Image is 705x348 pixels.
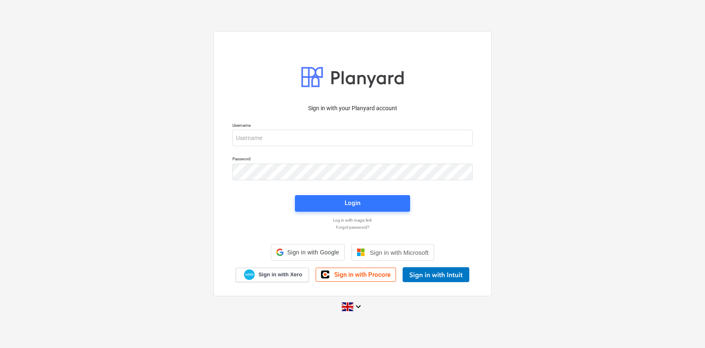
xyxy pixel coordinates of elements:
div: Login [345,198,360,208]
span: Sign in with Microsoft [370,249,429,256]
button: Login [295,195,410,212]
div: Sign in with Google [271,244,344,261]
a: Log in with magic link [228,217,477,223]
p: Sign in with your Planyard account [232,104,473,113]
img: Microsoft logo [357,248,365,256]
input: Username [232,130,473,146]
img: Xero logo [244,269,255,280]
p: Username [232,123,473,130]
i: keyboard_arrow_down [353,302,363,312]
a: Forgot password? [228,225,477,230]
a: Sign in with Procore [316,268,396,282]
a: Sign in with Xero [236,268,309,282]
span: Sign in with Google [287,249,339,256]
span: Sign in with Xero [258,271,302,278]
p: Password [232,156,473,163]
span: Sign in with Procore [334,271,391,278]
